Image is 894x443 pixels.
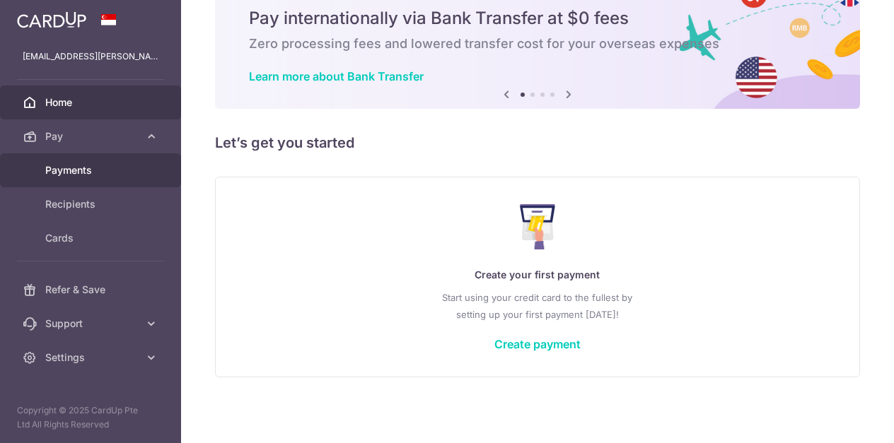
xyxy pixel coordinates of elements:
[520,204,556,249] img: Make Payment
[244,289,831,323] p: Start using your credit card to the fullest by setting up your first payment [DATE]!
[45,163,139,177] span: Payments
[45,317,139,331] span: Support
[249,69,424,83] a: Learn more about Bank Transfer
[45,231,139,245] span: Cards
[45,129,139,143] span: Pay
[17,11,86,28] img: CardUp
[45,350,139,365] span: Settings
[494,337,581,351] a: Create payment
[249,7,826,30] h5: Pay internationally via Bank Transfer at $0 fees
[45,197,139,211] span: Recipients
[244,266,831,283] p: Create your first payment
[215,131,860,154] h5: Let’s get you started
[45,95,139,110] span: Home
[23,49,158,64] p: [EMAIL_ADDRESS][PERSON_NAME][DOMAIN_NAME]
[249,35,826,52] h6: Zero processing fees and lowered transfer cost for your overseas expenses
[45,283,139,297] span: Refer & Save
